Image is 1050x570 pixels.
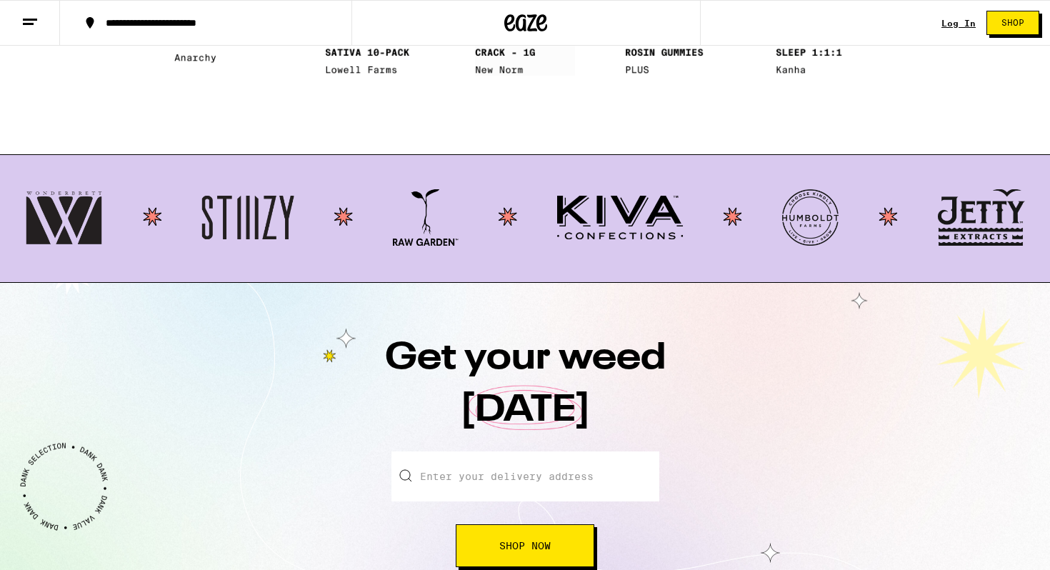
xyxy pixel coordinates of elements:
input: Enter your delivery address [391,451,659,501]
button: Logos: Wonderbratt, Stiizy, Raw Garden, Kiva Confections, Humboldt Farms, Jetty Extracts [25,189,1025,248]
button: Shop Now [456,524,594,567]
img: Logos: Wonderbratt, Stiizy, Raw Garden, Kiva Confections, Humboldt Farms, Jetty Extracts [25,189,1025,246]
span: Shop Now [499,541,551,551]
span: Hi. Need any help? [9,10,103,21]
h1: Get your weed [DATE] [311,333,739,451]
a: Log In [941,19,976,28]
a: Shop [976,11,1050,35]
button: Shop [986,11,1039,35]
span: Shop [1001,19,1024,27]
